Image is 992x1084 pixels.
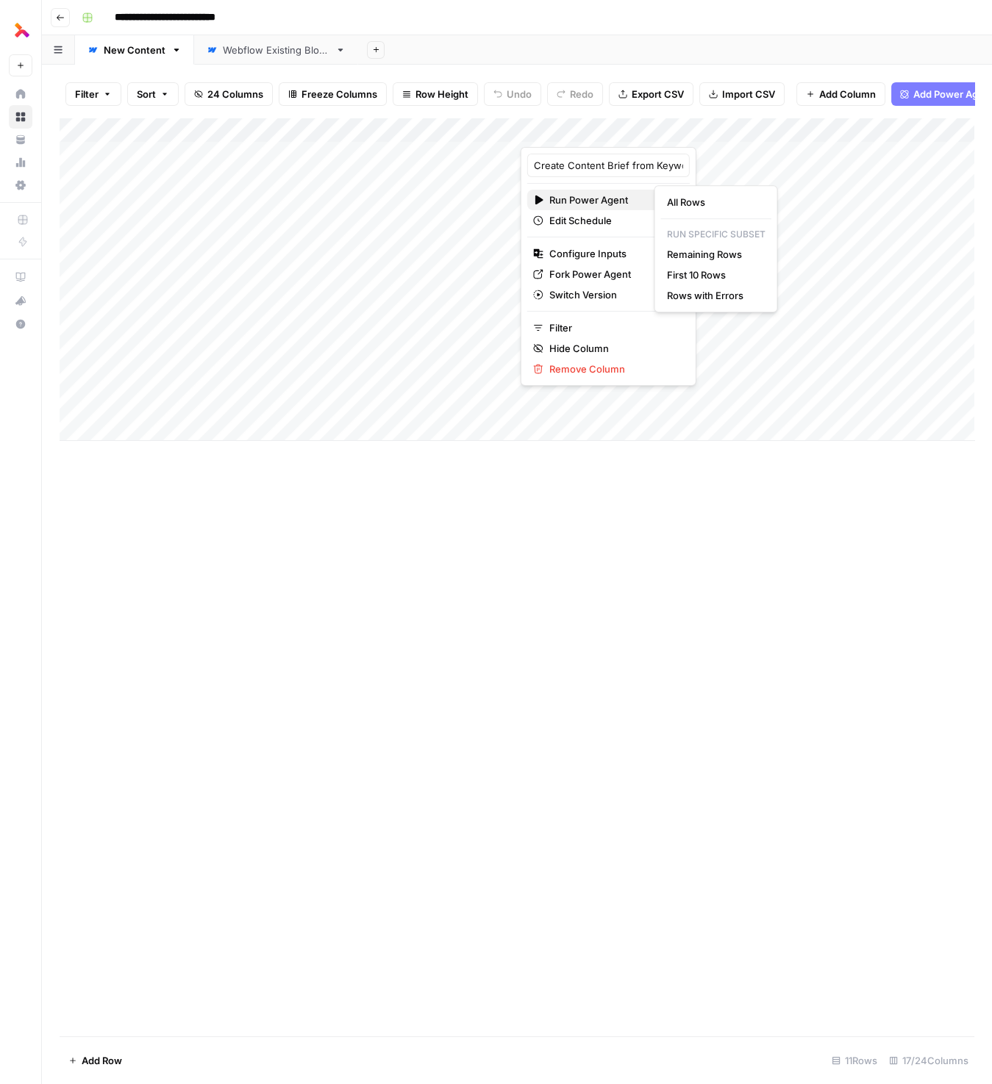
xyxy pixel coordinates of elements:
[666,288,759,303] span: Rows with Errors
[660,225,771,244] p: Run Specific Subset
[549,193,663,207] span: Run Power Agent
[666,247,759,262] span: Remaining Rows
[666,268,759,282] span: First 10 Rows
[666,195,759,209] span: All Rows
